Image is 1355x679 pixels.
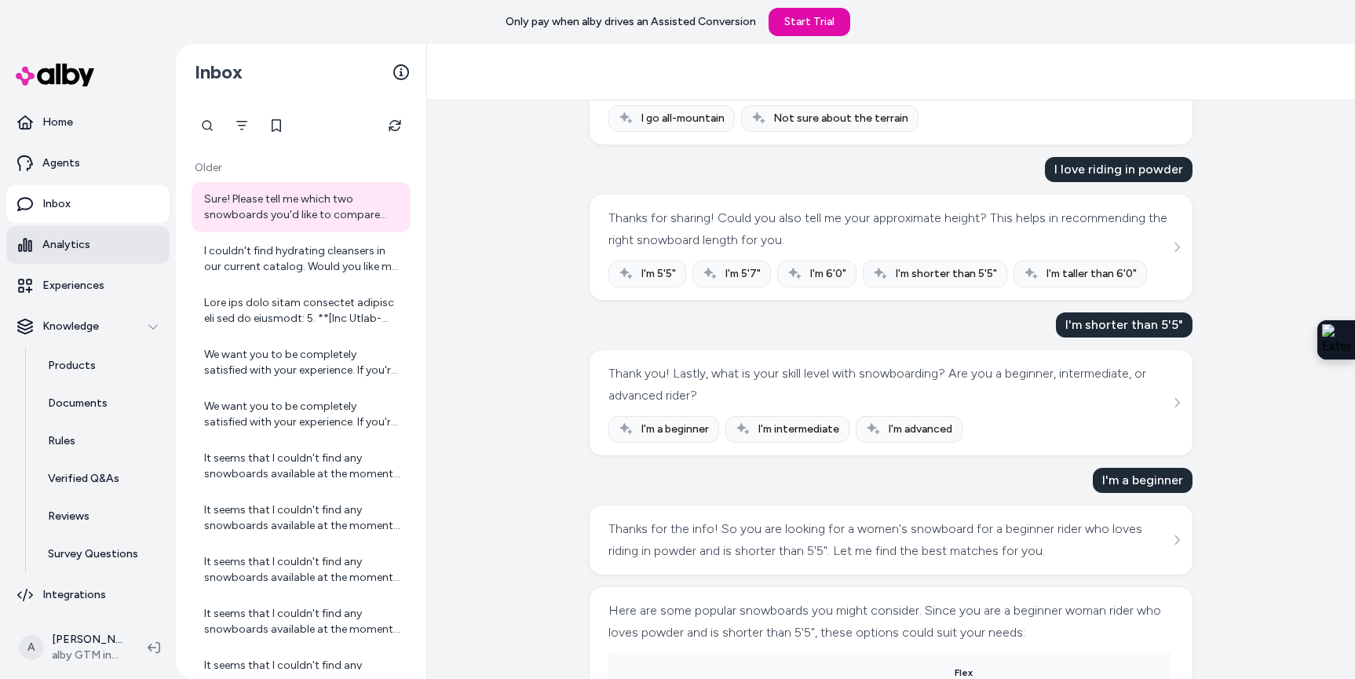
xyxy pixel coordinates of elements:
[192,286,411,336] a: Lore ips dolo sitam consectet adipisc eli sed do eiusmodt: 5. **[Inc Utlab-etdolore Magnaaliq](en...
[809,266,846,282] span: I'm 6'0"
[1167,238,1186,257] button: See more
[32,347,170,385] a: Products
[1322,324,1350,356] img: Extension Icon
[6,104,170,141] a: Home
[204,606,401,637] div: It seems that I couldn't find any snowboards available at the moment. However, I can help you wit...
[1093,468,1192,493] div: I'm a beginner
[42,237,90,253] p: Analytics
[42,319,99,334] p: Knowledge
[204,295,401,327] div: Lore ips dolo sitam consectet adipisc eli sed do eiusmodt: 5. **[Inc Utlab-etdolore Magnaaliq](en...
[9,622,135,673] button: A[PERSON_NAME]alby GTM internal
[888,422,952,437] span: I'm advanced
[758,422,839,437] span: I'm intermediate
[42,278,104,294] p: Experiences
[52,632,122,648] p: [PERSON_NAME]
[6,185,170,223] a: Inbox
[192,234,411,284] a: I couldn't find hydrating cleansers in our current catalog. Would you like me to help you find ot...
[48,358,96,374] p: Products
[204,502,401,534] div: It seems that I couldn't find any snowboards available at the moment. However, I can help you wit...
[641,422,709,437] span: I'm a beginner
[608,363,1170,407] div: Thank you! Lastly, what is your skill level with snowboarding? Are you a beginner, intermediate, ...
[6,576,170,614] a: Integrations
[32,385,170,422] a: Documents
[42,196,71,212] p: Inbox
[32,460,170,498] a: Verified Q&As
[192,493,411,543] a: It seems that I couldn't find any snowboards available at the moment. However, I can help you wit...
[641,111,725,126] span: I go all-mountain
[769,8,850,36] a: Start Trial
[48,509,89,524] p: Reviews
[608,207,1170,251] div: Thanks for sharing! Could you also tell me your approximate height? This helps in recommending th...
[195,60,243,84] h2: Inbox
[1056,312,1192,338] div: I'm shorter than 5'5"
[204,554,401,586] div: It seems that I couldn't find any snowboards available at the moment. However, I can help you wit...
[725,266,761,282] span: I'm 5'7"
[204,451,401,482] div: It seems that I couldn't find any snowboards available at the moment. If you have specific prefer...
[19,635,44,660] span: A
[608,600,1170,644] div: Here are some popular snowboards you might consider. Since you are a beginner woman rider who lov...
[895,266,997,282] span: I'm shorter than 5'5"
[773,111,908,126] span: Not sure about the terrain
[226,110,257,141] button: Filter
[506,14,756,30] p: Only pay when alby drives an Assisted Conversion
[48,396,108,411] p: Documents
[42,155,80,171] p: Agents
[204,347,401,378] div: We want you to be completely satisfied with your experience. If you're not happy with your purcha...
[641,266,676,282] span: I'm 5'5"
[48,433,75,449] p: Rules
[204,243,401,275] div: I couldn't find hydrating cleansers in our current catalog. Would you like me to help you find ot...
[192,545,411,595] a: It seems that I couldn't find any snowboards available at the moment. However, I can help you wit...
[48,471,119,487] p: Verified Q&As
[42,115,73,130] p: Home
[1046,266,1137,282] span: I'm taller than 6'0"
[52,648,122,663] span: alby GTM internal
[192,182,411,232] a: Sure! Please tell me which two snowboards you'd like to compare from the list I provided, or if y...
[608,518,1170,562] div: Thanks for the info! So you are looking for a women's snowboard for a beginner rider who loves ri...
[379,110,411,141] button: Refresh
[192,389,411,440] a: We want you to be completely satisfied with your experience. If you're not happy with your purcha...
[48,546,138,562] p: Survey Questions
[32,535,170,573] a: Survey Questions
[6,226,170,264] a: Analytics
[192,338,411,388] a: We want you to be completely satisfied with your experience. If you're not happy with your purcha...
[16,64,94,86] img: alby Logo
[42,587,106,603] p: Integrations
[204,192,401,223] div: Sure! Please tell me which two snowboards you'd like to compare from the list I provided, or if y...
[6,144,170,182] a: Agents
[1167,531,1186,549] button: See more
[32,498,170,535] a: Reviews
[6,267,170,305] a: Experiences
[204,399,401,430] div: We want you to be completely satisfied with your experience. If you're not happy with your purcha...
[192,597,411,647] a: It seems that I couldn't find any snowboards available at the moment. However, I can help you wit...
[192,441,411,491] a: It seems that I couldn't find any snowboards available at the moment. If you have specific prefer...
[6,308,170,345] button: Knowledge
[32,422,170,460] a: Rules
[192,160,411,176] p: Older
[1045,157,1192,182] div: I love riding in powder
[1167,393,1186,412] button: See more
